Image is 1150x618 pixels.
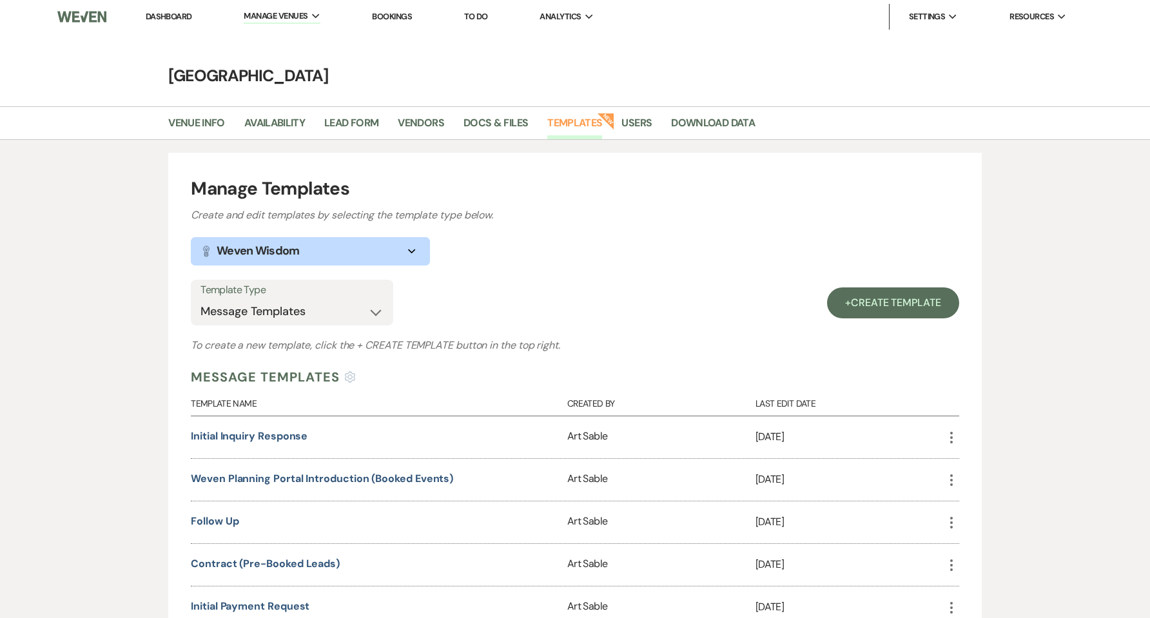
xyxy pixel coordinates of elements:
div: Art Sable [567,459,755,501]
label: Template Type [200,281,384,300]
div: Last Edit Date [755,387,944,416]
p: [DATE] [755,471,944,488]
p: [DATE] [755,514,944,530]
p: [DATE] [755,429,944,445]
a: Weven Planning Portal Introduction (Booked Events) [191,472,453,485]
a: Templates [547,115,602,139]
h4: Message Templates [191,367,340,387]
span: Settings [909,10,946,23]
button: Weven Wisdom [191,237,430,266]
a: Bookings [372,11,412,22]
h1: Manage Templates [191,175,959,202]
span: + Create Template [356,338,453,352]
div: Template Name [191,387,567,416]
div: Art Sable [567,501,755,543]
a: Initial Payment Request [191,599,309,613]
a: Users [621,115,652,139]
h3: To create a new template, click the button in the top right. [191,338,959,353]
a: To Do [464,11,488,22]
p: [DATE] [755,599,944,615]
h4: [GEOGRAPHIC_DATA] [111,64,1039,87]
a: Initial Inquiry Response [191,429,307,443]
a: Follow Up [191,514,239,528]
a: Dashboard [146,11,192,22]
p: [DATE] [755,556,944,573]
div: Art Sable [567,416,755,458]
span: Resources [1009,10,1054,23]
a: Availability [244,115,305,139]
a: Contract (Pre-Booked Leads) [191,557,340,570]
a: +Create Template [827,287,959,318]
span: Create Template [851,296,941,309]
a: Lead Form [324,115,378,139]
strong: New [598,111,616,130]
h3: Create and edit templates by selecting the template type below. [191,208,959,223]
span: Analytics [540,10,581,23]
span: Manage Venues [244,10,307,23]
a: Venue Info [168,115,225,139]
a: Docs & Files [463,115,528,139]
h1: Weven Wisdom [217,242,299,260]
div: Art Sable [567,544,755,586]
a: Download Data [671,115,755,139]
a: Vendors [398,115,444,139]
div: Created By [567,387,755,416]
img: Weven Logo [57,3,106,30]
